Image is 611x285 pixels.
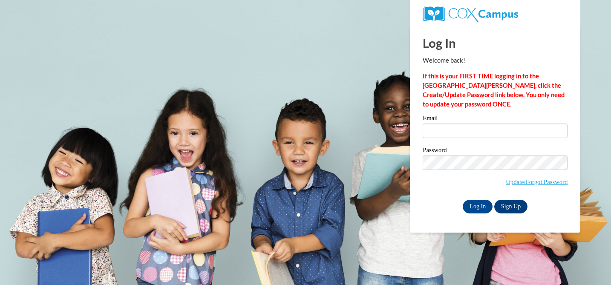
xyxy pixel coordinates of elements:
label: Password [423,147,568,155]
a: COX Campus [423,10,518,17]
strong: If this is your FIRST TIME logging in to the [GEOGRAPHIC_DATA][PERSON_NAME], click the Create/Upd... [423,72,565,108]
label: Email [423,115,568,124]
h1: Log In [423,34,568,52]
input: Log In [463,200,493,213]
a: Sign Up [494,200,527,213]
img: COX Campus [423,6,518,22]
a: Update/Forgot Password [506,178,568,185]
p: Welcome back! [423,56,568,65]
